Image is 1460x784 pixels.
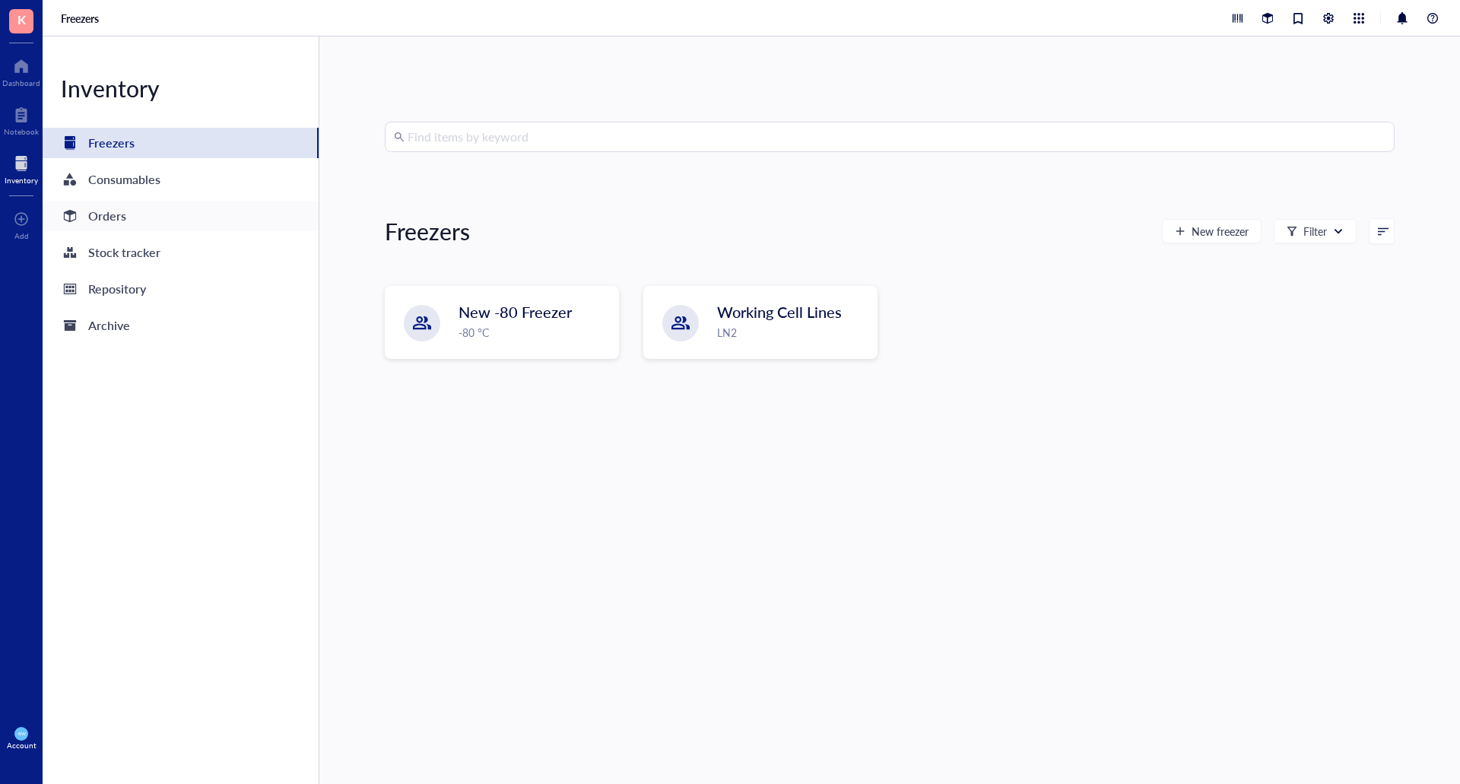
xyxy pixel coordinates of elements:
[17,731,25,736] span: KW
[43,310,319,341] a: Archive
[43,237,319,268] a: Stock tracker
[5,151,38,185] a: Inventory
[14,231,29,240] div: Add
[1192,225,1249,237] span: New freezer
[43,201,319,231] a: Orders
[459,324,609,341] div: -80 °C
[88,315,130,336] div: Archive
[4,103,39,136] a: Notebook
[717,324,868,341] div: LN2
[61,11,102,25] a: Freezers
[88,205,126,227] div: Orders
[88,278,146,300] div: Repository
[2,54,40,87] a: Dashboard
[2,78,40,87] div: Dashboard
[43,73,319,103] div: Inventory
[4,127,39,136] div: Notebook
[43,164,319,195] a: Consumables
[88,169,160,190] div: Consumables
[43,128,319,158] a: Freezers
[88,242,160,263] div: Stock tracker
[717,301,842,322] span: Working Cell Lines
[459,301,572,322] span: New -80 Freezer
[17,10,26,29] span: K
[1162,219,1262,243] button: New freezer
[1303,223,1327,240] div: Filter
[43,274,319,304] a: Repository
[5,176,38,185] div: Inventory
[88,132,135,154] div: Freezers
[385,216,470,246] div: Freezers
[7,741,36,750] div: Account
